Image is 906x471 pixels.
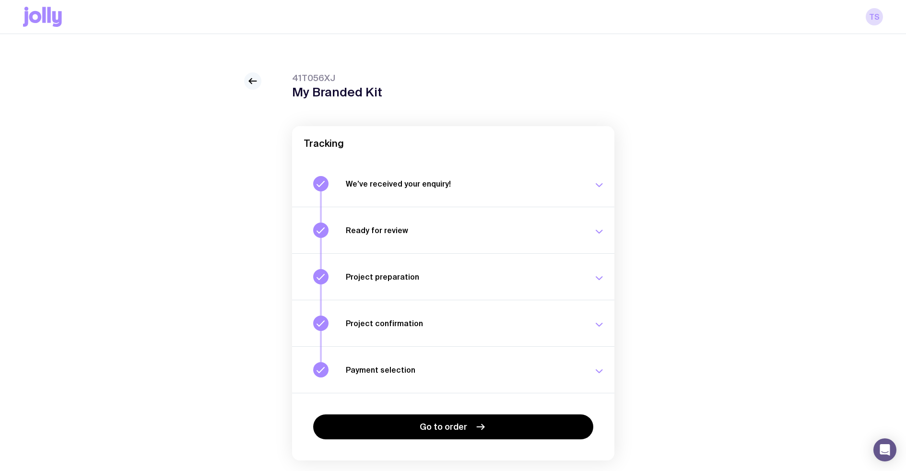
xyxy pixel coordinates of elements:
[304,138,603,149] h2: Tracking
[346,179,582,188] h3: We’ve received your enquiry!
[313,414,593,439] a: Go to order
[866,8,883,25] a: TS
[420,421,467,433] span: Go to order
[292,300,614,346] button: Project confirmation
[292,207,614,253] button: Ready for review
[346,225,582,235] h3: Ready for review
[292,72,382,84] span: 41T056XJ
[873,438,896,461] div: Open Intercom Messenger
[292,253,614,300] button: Project preparation
[292,161,614,207] button: We’ve received your enquiry!
[292,346,614,393] button: Payment selection
[346,365,582,375] h3: Payment selection
[346,318,582,328] h3: Project confirmation
[292,85,382,99] h1: My Branded Kit
[346,272,582,282] h3: Project preparation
